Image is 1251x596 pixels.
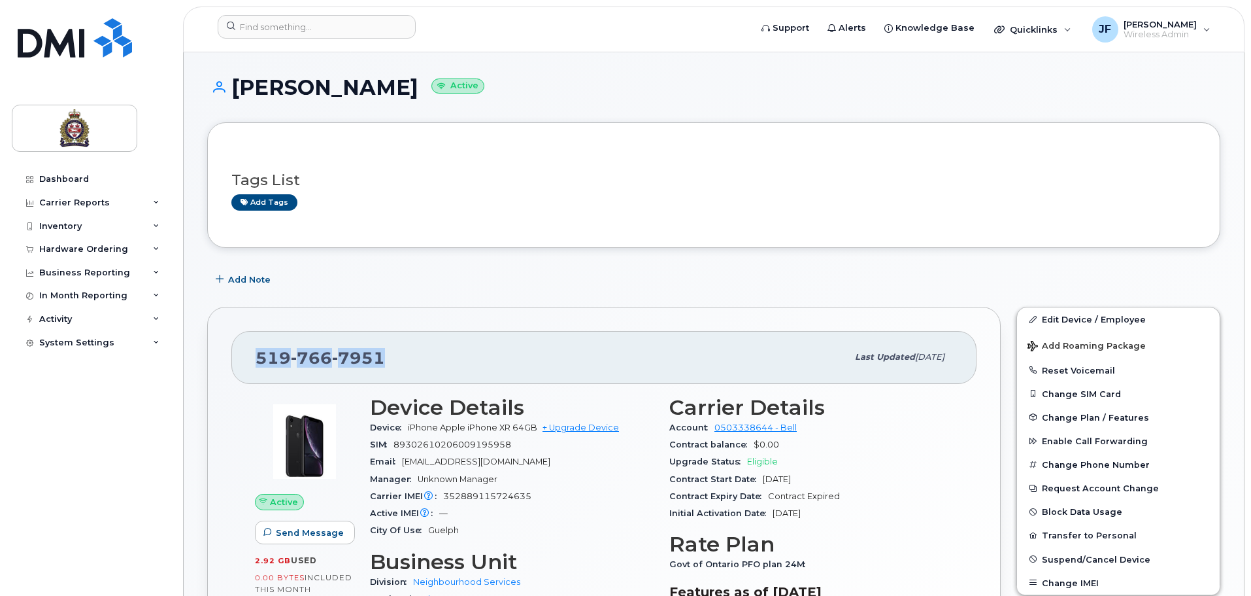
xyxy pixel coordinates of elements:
span: Eligible [747,457,778,466]
span: City Of Use [370,525,428,535]
button: Change SIM Card [1017,382,1220,406]
span: 766 [291,348,332,368]
img: image20231002-3703462-1qb80zy.jpeg [265,402,344,481]
span: Add Roaming Package [1027,341,1146,353]
span: Account [669,423,714,432]
span: Upgrade Status [669,457,747,466]
span: 2.92 GB [255,556,291,565]
span: included this month [255,572,352,594]
button: Change IMEI [1017,571,1220,595]
a: Edit Device / Employee [1017,307,1220,331]
button: Reset Voicemail [1017,359,1220,382]
button: Send Message [255,521,355,544]
span: Contract Start Date [669,474,763,484]
button: Suspend/Cancel Device [1017,548,1220,571]
small: Active [431,79,484,94]
span: Division [370,577,413,587]
span: Email [370,457,402,466]
span: Contract Expired [768,491,840,501]
button: Add Note [207,268,282,291]
h1: [PERSON_NAME] [207,76,1220,99]
span: [DATE] [773,508,801,518]
span: Active [270,496,298,508]
span: Active IMEI [370,508,439,518]
h3: Carrier Details [669,396,953,419]
span: Send Message [276,527,344,539]
span: Change Plan / Features [1042,412,1149,422]
span: 7951 [332,348,385,368]
span: Contract balance [669,440,754,449]
span: Govt of Ontario PFO plan 24M [669,559,812,569]
span: Device [370,423,408,432]
h3: Device Details [370,396,654,419]
span: [EMAIL_ADDRESS][DOMAIN_NAME] [402,457,550,466]
span: $0.00 [754,440,779,449]
button: Block Data Usage [1017,500,1220,523]
span: Guelph [428,525,459,535]
a: 0503338644 - Bell [714,423,797,432]
span: Contract Expiry Date [669,491,768,501]
span: Suspend/Cancel Device [1042,554,1150,564]
button: Add Roaming Package [1017,332,1220,359]
button: Change Plan / Features [1017,406,1220,429]
button: Transfer to Personal [1017,523,1220,547]
h3: Business Unit [370,550,654,574]
span: Unknown Manager [418,474,497,484]
span: — [439,508,448,518]
span: 519 [256,348,385,368]
span: Manager [370,474,418,484]
button: Change Phone Number [1017,453,1220,476]
span: 89302610206009195958 [393,440,511,449]
span: Initial Activation Date [669,508,773,518]
a: + Upgrade Device [542,423,619,432]
span: 352889115724635 [443,491,531,501]
span: iPhone Apple iPhone XR 64GB [408,423,537,432]
span: used [291,555,317,565]
span: [DATE] [915,352,944,362]
h3: Tags List [231,172,1196,188]
span: 0.00 Bytes [255,573,305,582]
button: Enable Call Forwarding [1017,429,1220,453]
button: Request Account Change [1017,476,1220,500]
span: Last updated [855,352,915,362]
h3: Rate Plan [669,533,953,556]
span: Carrier IMEI [370,491,443,501]
span: [DATE] [763,474,791,484]
span: SIM [370,440,393,449]
span: Add Note [228,273,271,286]
a: Neighbourhood Services [413,577,520,587]
span: Enable Call Forwarding [1042,436,1148,446]
a: Add tags [231,194,297,211]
